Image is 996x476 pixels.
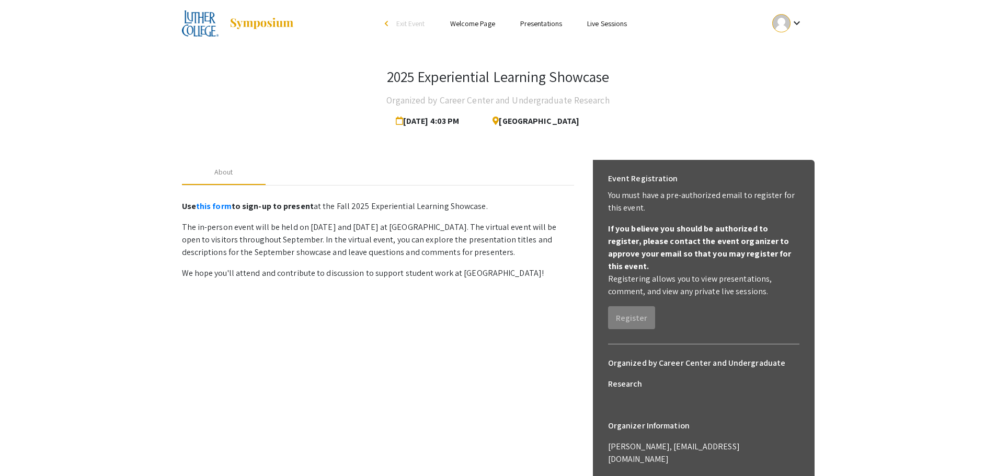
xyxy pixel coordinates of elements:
[484,111,579,132] span: [GEOGRAPHIC_DATA]
[791,17,803,29] mat-icon: Expand account dropdown
[182,10,219,37] img: 2025 Experiential Learning Showcase
[608,189,799,214] p: You must have a pre-authorized email to register for this event.
[385,20,391,27] div: arrow_back_ios
[608,306,655,329] button: Register
[229,17,294,30] img: Symposium by ForagerOne
[396,111,464,132] span: [DATE] 4:03 PM
[608,415,799,436] h6: Organizer Information
[520,19,562,28] a: Presentations
[182,267,574,280] p: We hope you'll attend and contribute to discussion to support student work at [GEOGRAPHIC_DATA]!
[396,19,425,28] span: Exit Event
[608,440,799,466] p: [PERSON_NAME], [EMAIL_ADDRESS][DOMAIN_NAME]
[587,19,627,28] a: Live Sessions
[387,68,610,86] h3: 2025 Experiential Learning Showcase
[182,221,574,259] p: The in-person event will be held on [DATE] and [DATE] at [GEOGRAPHIC_DATA]. The virtual event wil...
[386,90,609,111] h4: Organized by Career Center and Undergraduate Research
[214,167,233,178] div: About
[8,429,44,468] iframe: Chat
[608,223,792,272] b: If you believe you should be authorized to register, please contact the event organizer to approv...
[182,200,574,213] p: at the Fall 2025 Experiential Learning Showcase.
[608,168,678,189] h6: Event Registration
[182,201,314,212] strong: Use to sign-up to present
[182,10,295,37] a: 2025 Experiential Learning Showcase
[450,19,495,28] a: Welcome Page
[761,11,814,35] button: Expand account dropdown
[608,353,799,394] h6: Organized by Career Center and Undergraduate Research
[608,273,799,298] p: Registering allows you to view presentations, comment, and view any private live sessions.
[196,201,232,212] a: this form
